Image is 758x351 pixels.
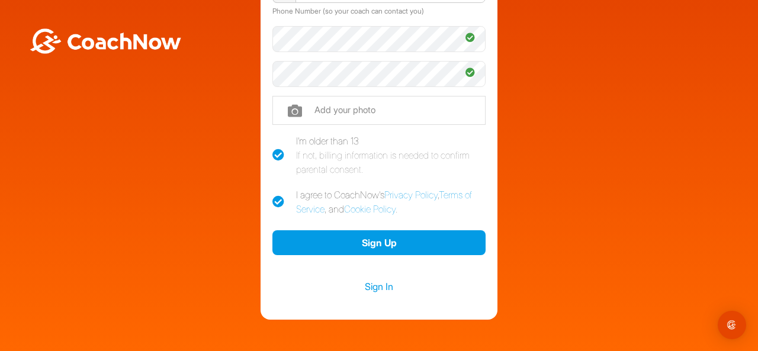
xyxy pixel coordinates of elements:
[272,230,486,256] button: Sign Up
[272,7,424,15] label: Phone Number (so your coach can contact you)
[28,28,182,54] img: BwLJSsUCoWCh5upNqxVrqldRgqLPVwmV24tXu5FoVAoFEpwwqQ3VIfuoInZCoVCoTD4vwADAC3ZFMkVEQFDAAAAAElFTkSuQmCC
[296,189,472,215] a: Terms of Service
[296,134,486,176] div: I'm older than 13
[384,189,438,201] a: Privacy Policy
[344,203,396,215] a: Cookie Policy
[296,148,486,176] div: If not, billing information is needed to confirm parental consent.
[718,311,746,339] div: Open Intercom Messenger
[272,188,486,216] label: I agree to CoachNow's , , and .
[272,279,486,294] a: Sign In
